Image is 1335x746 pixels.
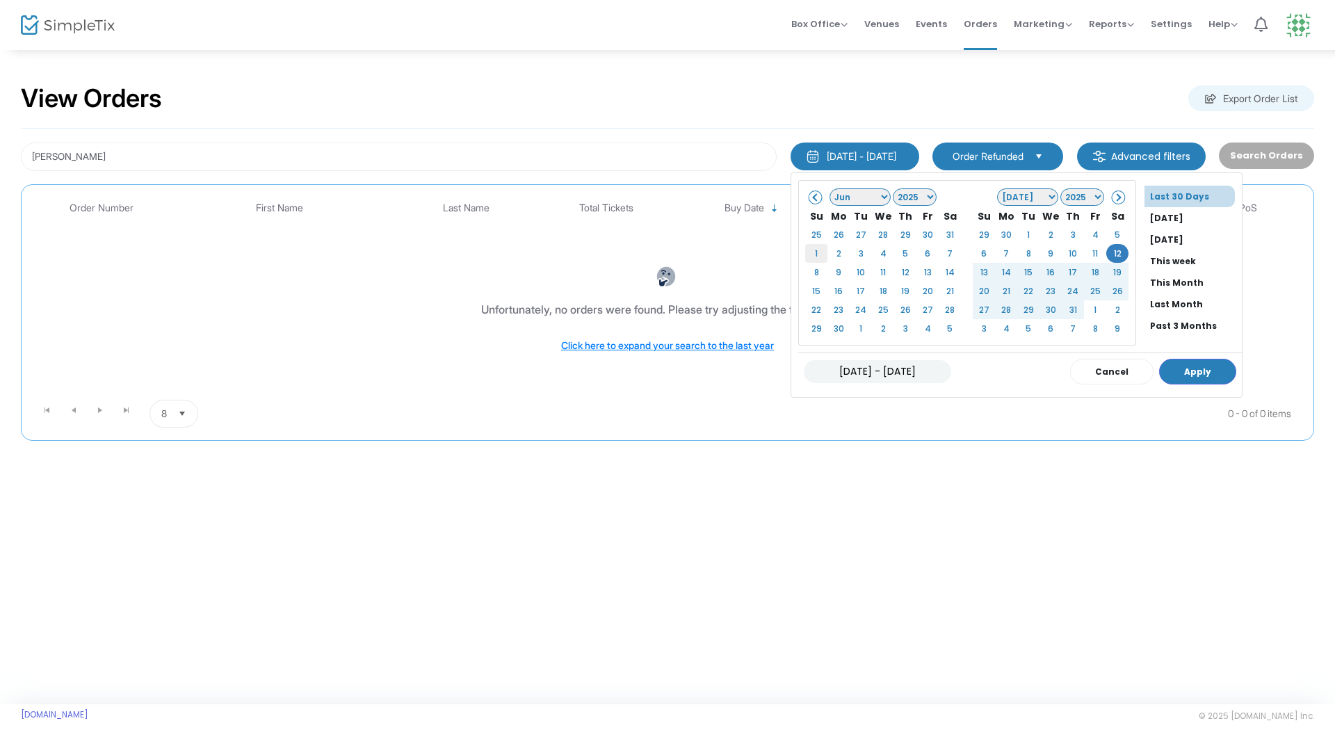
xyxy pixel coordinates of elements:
[827,244,850,263] td: 2
[1144,272,1242,293] li: This Month
[1014,17,1072,31] span: Marketing
[872,263,894,282] td: 11
[806,149,820,163] img: monthly
[953,149,1023,163] span: Order Refunded
[973,225,995,244] td: 29
[827,206,850,225] th: Mo
[1144,186,1235,207] li: Last 30 Days
[1208,17,1238,31] span: Help
[1089,17,1134,31] span: Reports
[850,300,872,319] td: 24
[805,263,827,282] td: 8
[894,300,916,319] td: 26
[1144,229,1242,250] li: [DATE]
[850,282,872,300] td: 17
[70,202,133,214] span: Order Number
[1106,319,1128,338] td: 9
[973,206,995,225] th: Su
[827,282,850,300] td: 16
[656,266,677,287] img: face-thinking.png
[1017,225,1039,244] td: 1
[1106,225,1128,244] td: 5
[916,319,939,338] td: 4
[894,206,916,225] th: Th
[894,319,916,338] td: 3
[805,206,827,225] th: Su
[1144,336,1242,358] li: Past 12 Months
[995,244,1017,263] td: 7
[872,319,894,338] td: 2
[973,282,995,300] td: 20
[805,225,827,244] td: 25
[725,202,764,214] span: Buy Date
[1039,319,1062,338] td: 6
[1062,282,1084,300] td: 24
[1106,263,1128,282] td: 19
[1017,300,1039,319] td: 29
[916,263,939,282] td: 13
[769,203,780,214] span: Sortable
[1062,225,1084,244] td: 3
[1106,300,1128,319] td: 2
[172,400,192,427] button: Select
[1017,206,1039,225] th: Tu
[995,263,1017,282] td: 14
[21,709,88,720] a: [DOMAIN_NAME]
[916,225,939,244] td: 30
[161,407,167,421] span: 8
[939,263,961,282] td: 14
[1144,250,1242,272] li: This week
[805,282,827,300] td: 15
[872,244,894,263] td: 4
[29,192,1306,394] div: Data table
[973,300,995,319] td: 27
[1039,225,1062,244] td: 2
[973,319,995,338] td: 3
[894,282,916,300] td: 19
[804,360,951,383] input: MM/DD/YYYY - MM/DD/YYYY
[1039,300,1062,319] td: 30
[443,202,489,214] span: Last Name
[1084,282,1106,300] td: 25
[916,300,939,319] td: 27
[1084,263,1106,282] td: 18
[1144,207,1242,229] li: [DATE]
[916,206,939,225] th: Fr
[864,6,899,42] span: Venues
[939,282,961,300] td: 21
[850,319,872,338] td: 1
[1017,263,1039,282] td: 15
[481,301,855,318] div: Unfortunately, no orders were found. Please try adjusting the filters above.
[1084,244,1106,263] td: 11
[894,263,916,282] td: 12
[337,400,1291,428] kendo-pager-info: 0 - 0 of 0 items
[1159,359,1236,384] button: Apply
[1151,6,1192,42] span: Settings
[850,263,872,282] td: 10
[1062,244,1084,263] td: 10
[995,300,1017,319] td: 28
[1084,206,1106,225] th: Fr
[850,206,872,225] th: Tu
[548,192,665,225] th: Total Tickets
[1199,711,1314,722] span: © 2025 [DOMAIN_NAME] Inc.
[1239,202,1257,214] span: PoS
[872,206,894,225] th: We
[995,225,1017,244] td: 30
[1039,282,1062,300] td: 23
[916,6,947,42] span: Events
[827,319,850,338] td: 30
[1144,293,1242,315] li: Last Month
[995,319,1017,338] td: 4
[827,300,850,319] td: 23
[872,225,894,244] td: 28
[939,225,961,244] td: 31
[939,319,961,338] td: 5
[1062,206,1084,225] th: Th
[1039,263,1062,282] td: 16
[1106,244,1128,263] td: 12
[894,225,916,244] td: 29
[256,202,303,214] span: First Name
[995,282,1017,300] td: 21
[1017,282,1039,300] td: 22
